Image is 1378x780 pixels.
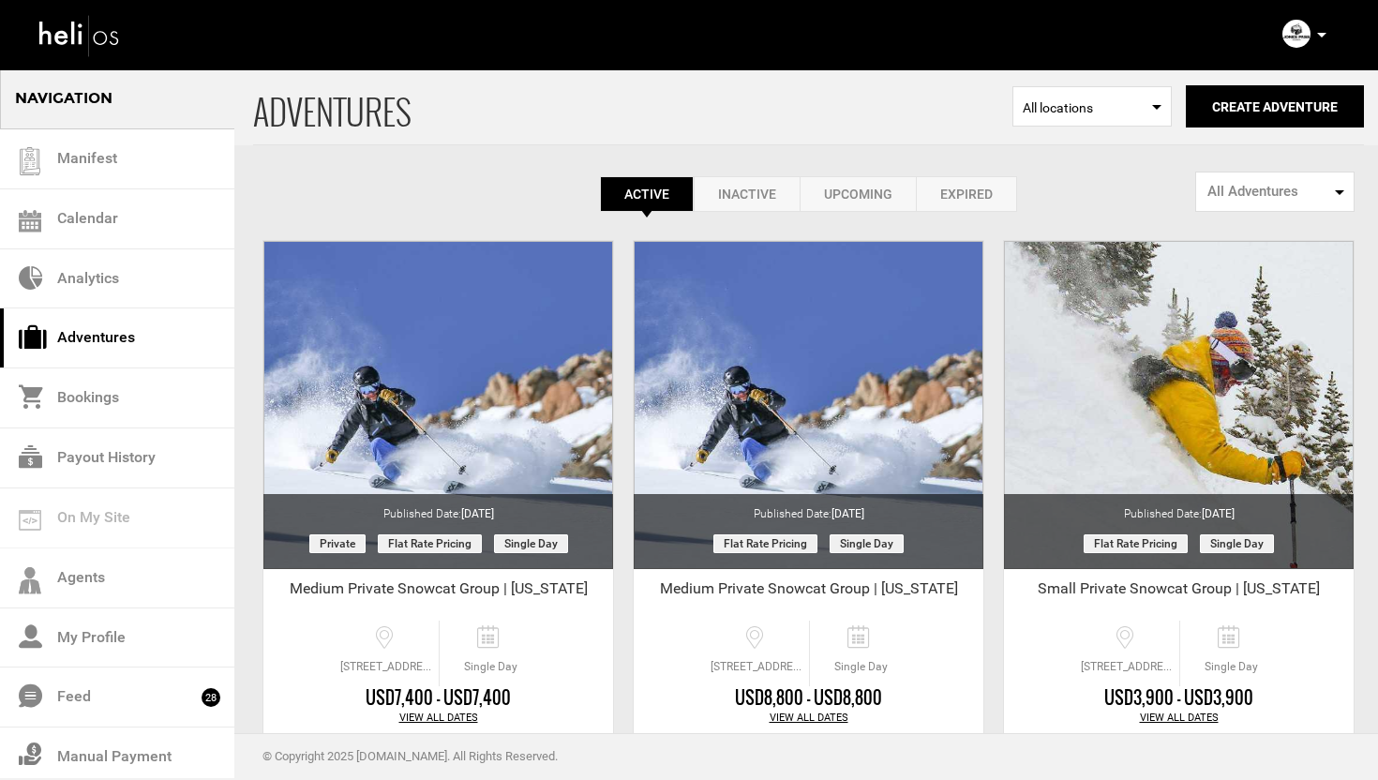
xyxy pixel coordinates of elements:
[19,510,41,531] img: on_my_site.svg
[706,659,809,675] span: [STREET_ADDRESS]
[634,578,983,607] div: Medium Private Snowcat Group | [US_STATE]
[1186,85,1364,127] button: Create Adventure
[336,659,439,675] span: [STREET_ADDRESS]
[800,176,916,212] a: Upcoming
[37,10,122,60] img: heli-logo
[1012,86,1172,127] span: Select box activate
[16,147,44,175] img: guest-list.svg
[830,534,904,553] span: Single day
[600,176,694,212] a: Active
[202,688,220,707] span: 28
[1195,172,1355,212] button: All Adventures
[1004,711,1354,726] div: View All Dates
[263,578,613,607] div: Medium Private Snowcat Group | [US_STATE]
[694,176,800,212] a: Inactive
[253,68,1012,144] span: ADVENTURES
[1004,686,1354,711] div: USD3,900 - USD3,900
[1023,98,1161,117] span: All locations
[634,711,983,726] div: View All Dates
[634,686,983,711] div: USD8,800 - USD8,800
[634,494,983,522] div: Published Date:
[1076,659,1179,675] span: [STREET_ADDRESS]
[1282,20,1311,48] img: 0f80bbfaad78f7ff96916ddbf38e542e.png
[19,210,41,232] img: calendar.svg
[378,534,482,553] span: Flat Rate Pricing
[1202,507,1235,520] span: [DATE]
[309,534,366,553] span: Private
[263,494,613,522] div: Published Date:
[831,507,864,520] span: [DATE]
[1200,534,1274,553] span: Single day
[440,659,542,675] span: Single Day
[1004,494,1354,522] div: Published Date:
[1180,659,1282,675] span: Single Day
[1004,578,1354,607] div: Small Private Snowcat Group | [US_STATE]
[461,507,494,520] span: [DATE]
[19,567,41,594] img: agents-icon.svg
[916,176,1017,212] a: Expired
[263,711,613,726] div: View All Dates
[810,659,912,675] span: Single Day
[1084,534,1188,553] span: Flat Rate Pricing
[713,534,817,553] span: Flat Rate Pricing
[494,534,568,553] span: Single day
[1207,182,1330,202] span: All Adventures
[263,686,613,711] div: USD7,400 - USD7,400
